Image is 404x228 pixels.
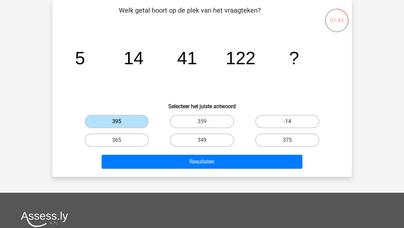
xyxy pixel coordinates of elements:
[85,115,149,128] label: 395
[289,48,299,68] tspan: ?
[324,8,349,25] div: 01:43
[123,48,143,68] tspan: 14
[170,115,234,128] label: 359
[255,115,319,128] label: -14
[75,48,85,68] tspan: 5
[21,211,68,227] img: Assessly logo
[63,5,316,25] p: Welk getal hoort op de plek van het vraagteken?
[63,98,341,110] h6: Selecteer het juiste antwoord
[255,133,319,147] label: 375
[177,48,197,68] tspan: 41
[170,133,234,147] label: 349
[85,133,149,147] label: 365
[226,48,256,68] tspan: 122
[102,155,302,169] button: Resultaten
